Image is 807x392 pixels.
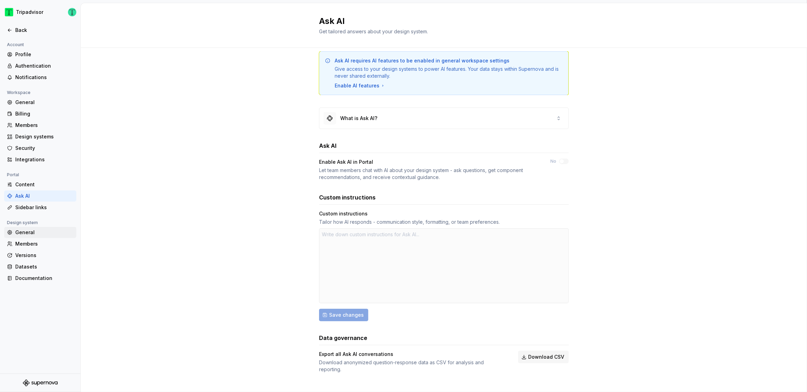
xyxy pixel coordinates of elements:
a: General [4,227,76,238]
button: Enable AI features [335,82,386,89]
h3: Data governance [319,334,367,342]
a: Authentication [4,60,76,71]
a: Design systems [4,131,76,142]
div: Workspace [4,88,33,97]
a: Back [4,25,76,36]
div: What is Ask AI? [340,115,377,122]
div: Export all Ask AI conversations [319,351,393,358]
h2: Ask AI [319,16,560,27]
div: Datasets [15,263,74,270]
div: General [15,99,74,106]
div: Design system [4,219,41,227]
a: Billing [4,108,76,119]
div: Content [15,181,74,188]
a: Members [4,238,76,249]
a: Members [4,120,76,131]
div: General [15,229,74,236]
button: Download CSV [518,351,569,363]
div: Download anonymized question-response data as CSV for analysis and reporting. [319,359,506,373]
div: Custom instructions [319,210,368,217]
a: Security [4,143,76,154]
div: Back [15,27,74,34]
div: Ask AI requires AI features to be enabled in general workspace settings [335,57,509,64]
h3: Custom instructions [319,193,376,202]
a: Profile [4,49,76,60]
a: Versions [4,250,76,261]
a: Integrations [4,154,76,165]
img: 0ed0e8b8-9446-497d-bad0-376821b19aa5.png [5,8,13,16]
a: Datasets [4,261,76,272]
a: Documentation [4,273,76,284]
div: Tripadvisor [16,9,43,16]
div: Design systems [15,133,74,140]
div: Ask AI [15,193,74,199]
div: Documentation [15,275,74,282]
a: General [4,97,76,108]
div: Account [4,41,27,49]
svg: Supernova Logo [23,380,58,386]
div: Give access to your design systems to power AI features. Your data stays within Supernova and is ... [335,66,563,79]
div: Let team members chat with AI about your design system - ask questions, get component recommendat... [319,167,538,181]
div: Enable Ask AI in Portal [319,159,373,165]
a: Content [4,179,76,190]
div: Billing [15,110,74,117]
span: Download CSV [528,353,564,360]
div: Authentication [15,62,74,69]
div: Sidebar links [15,204,74,211]
img: Thomas Dittmer [68,8,76,16]
div: Portal [4,171,22,179]
div: Members [15,122,74,129]
div: Security [15,145,74,152]
label: No [550,159,556,164]
div: Profile [15,51,74,58]
div: Notifications [15,74,74,81]
span: Get tailored answers about your design system. [319,28,428,34]
a: Ask AI [4,190,76,202]
div: Tailor how AI responds - communication style, formatting, or team preferences. [319,219,569,225]
div: Members [15,240,74,247]
a: Notifications [4,72,76,83]
div: Versions [15,252,74,259]
a: Sidebar links [4,202,76,213]
button: TripadvisorThomas Dittmer [1,5,79,20]
h3: Ask AI [319,142,336,150]
div: Integrations [15,156,74,163]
